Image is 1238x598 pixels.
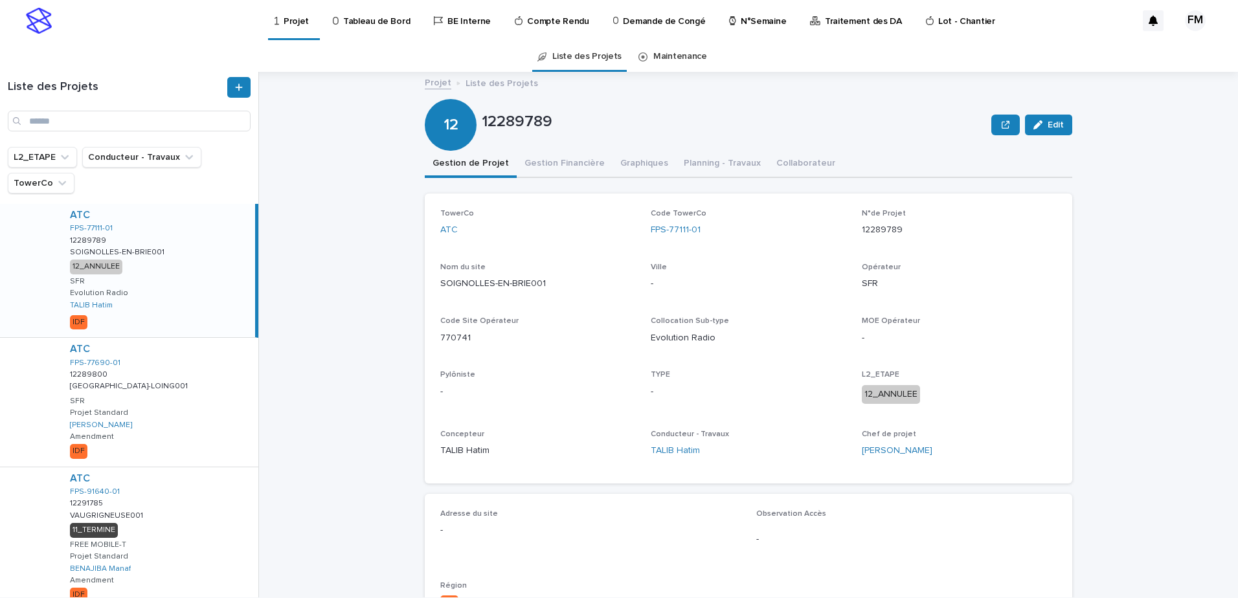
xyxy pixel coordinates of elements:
[651,371,670,379] span: TYPE
[651,277,846,291] p: -
[862,371,899,379] span: L2_ETAPE
[862,385,920,404] div: 12_ANNULEE
[425,151,517,178] button: Gestion de Projet
[769,151,843,178] button: Collaborateur
[862,263,901,271] span: Opérateur
[651,223,701,237] a: FPS-77111-01
[70,487,120,496] a: FPS-91640-01
[651,317,729,325] span: Collocation Sub-type
[651,444,700,458] a: TALIB Hatim
[70,289,128,298] p: Evolution Radio
[517,151,613,178] button: Gestion Financière
[70,368,110,379] p: 12289800
[482,113,986,131] p: 12289789
[70,444,87,458] div: IDF
[70,432,114,441] p: Amendment
[70,564,131,573] a: BENAJIBA Manaf
[862,444,932,458] a: [PERSON_NAME]
[756,510,826,518] span: Observation Accès
[70,408,128,417] p: Projet Standard
[70,523,118,537] div: 11_TERMINE
[440,510,498,518] span: Adresse du site
[862,430,916,438] span: Chef de projet
[70,301,113,310] a: TALIB Hatim
[70,234,109,245] p: 12289789
[440,223,458,237] a: ATC
[440,385,635,399] p: -
[440,582,467,590] span: Région
[70,343,90,355] a: ATC
[756,533,1057,546] p: -
[552,41,622,72] a: Liste des Projets
[425,74,451,89] a: Projet
[8,147,77,168] button: L2_ETAPE
[440,317,519,325] span: Code Site Opérateur
[651,210,706,217] span: Code TowerCo
[440,277,635,291] p: SOIGNOLLES-EN-BRIE001
[70,315,87,329] div: IDF
[613,151,676,178] button: Graphiques
[70,379,190,391] p: [GEOGRAPHIC_DATA]-LOING001
[70,277,85,286] p: SFR
[440,444,635,458] p: TALIB Hatim
[70,359,120,368] a: FPS-77690-01
[440,210,474,217] span: TowerCo
[70,397,85,406] p: SFR
[440,430,484,438] span: Concepteur
[70,496,106,508] p: 12291785
[70,472,90,485] a: ATC
[862,223,1057,237] p: 12289789
[862,317,920,325] span: MOE Opérateur
[440,524,741,537] p: -
[651,430,729,438] span: Conducteur - Travaux
[26,8,52,34] img: stacker-logo-s-only.png
[70,224,113,233] a: FPS-77111-01
[1185,10,1206,31] div: FM
[70,421,132,430] a: [PERSON_NAME]
[70,260,122,274] div: 12_ANNULEE
[82,147,201,168] button: Conducteur - Travaux
[676,151,769,178] button: Planning - Travaux
[1025,115,1072,135] button: Edit
[1048,120,1064,129] span: Edit
[70,540,126,549] p: FREE MOBILE-T
[653,41,707,72] a: Maintenance
[440,371,475,379] span: Pylôniste
[425,63,477,134] div: 12
[862,277,1057,291] p: SFR
[862,331,1057,345] p: -
[70,552,128,561] p: Projet Standard
[8,80,225,94] h1: Liste des Projets
[466,75,538,89] p: Liste des Projets
[70,576,114,585] p: Amendment
[651,385,846,399] p: -
[70,245,167,257] p: SOIGNOLLES-EN-BRIE001
[70,509,146,520] p: VAUGRIGNEUSE001
[440,263,486,271] span: Nom du site
[440,331,635,345] p: 770741
[651,331,846,345] p: Evolution Radio
[651,263,667,271] span: Ville
[70,209,90,221] a: ATC
[8,173,74,194] button: TowerCo
[862,210,906,217] span: N°de Projet
[8,111,251,131] input: Search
